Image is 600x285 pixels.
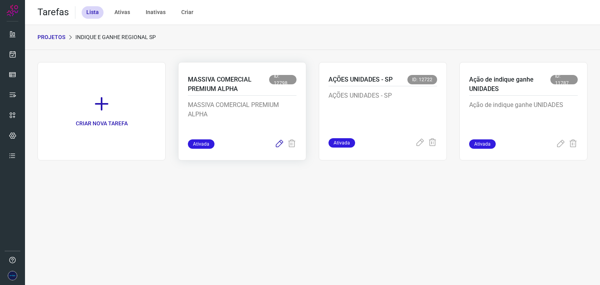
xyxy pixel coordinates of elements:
[37,7,69,18] h2: Tarefas
[188,100,296,139] p: MASSIVA COMERCIAL PREMIUM ALPHA
[188,75,269,94] p: MASSIVA COMERCIAL PREMIUM ALPHA
[407,75,437,84] span: ID: 12722
[110,6,135,19] div: Ativas
[8,271,17,280] img: 67a33756c898f9af781d84244988c28e.png
[469,75,550,94] p: Ação de indique ganhe UNIDADES
[75,33,156,41] p: INDIQUE E GANHE REGIONAL SP
[329,91,437,130] p: AÇÕES UNIDADES - SP
[37,33,65,41] p: PROJETOS
[37,62,166,160] a: CRIAR NOVA TAREFA
[141,6,170,19] div: Inativas
[82,6,104,19] div: Lista
[550,75,578,84] span: ID: 11787
[329,75,393,84] p: AÇÕES UNIDADES - SP
[269,75,296,84] span: ID: 12798
[469,139,496,149] span: Ativada
[177,6,198,19] div: Criar
[76,119,128,128] p: CRIAR NOVA TAREFA
[7,5,18,16] img: Logo
[188,139,214,149] span: Ativada
[469,100,578,139] p: Ação de indique ganhe UNIDADES
[329,138,355,148] span: Ativada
